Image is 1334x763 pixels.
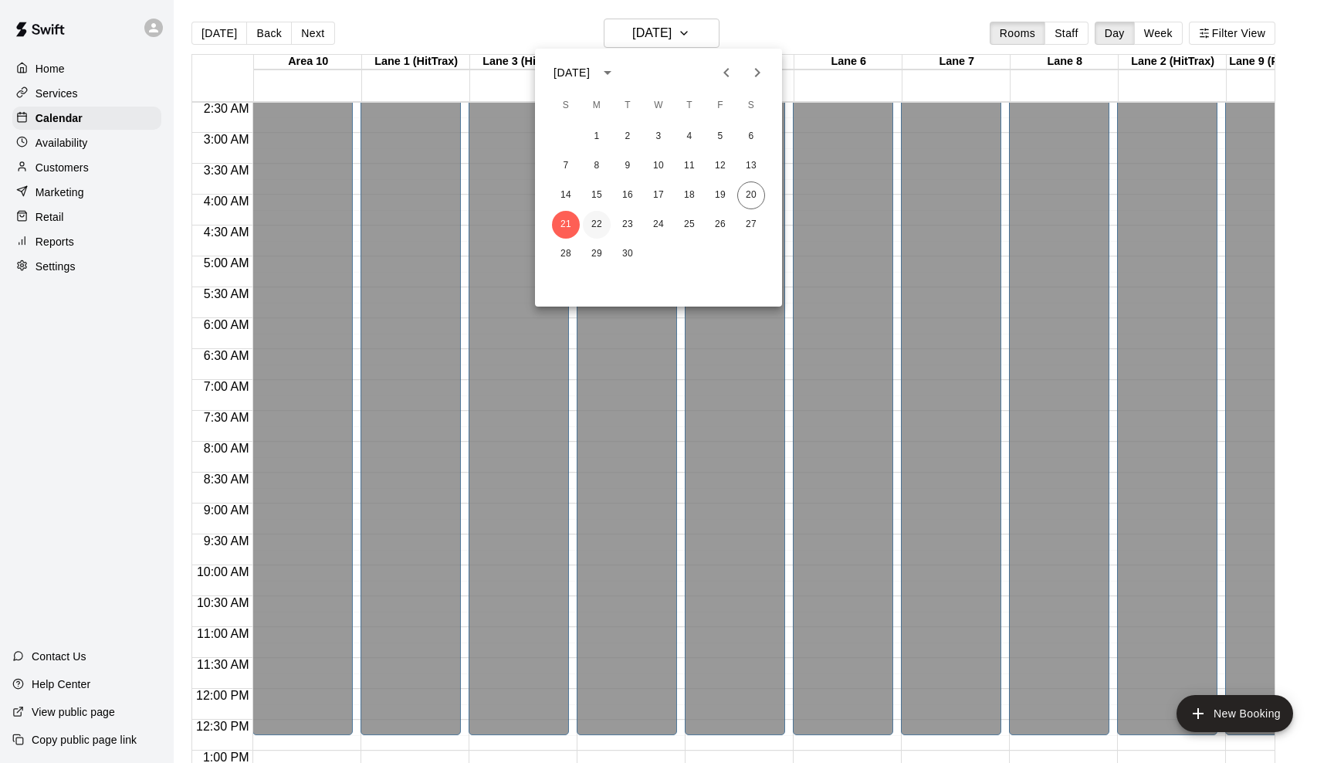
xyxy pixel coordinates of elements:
[706,90,734,121] span: Friday
[645,211,672,239] button: 24
[645,181,672,209] button: 17
[706,181,734,209] button: 19
[645,90,672,121] span: Wednesday
[675,90,703,121] span: Thursday
[552,240,580,268] button: 28
[614,123,642,151] button: 2
[737,152,765,180] button: 13
[552,181,580,209] button: 14
[614,240,642,268] button: 30
[706,211,734,239] button: 26
[614,90,642,121] span: Tuesday
[742,57,773,88] button: Next month
[675,181,703,209] button: 18
[737,181,765,209] button: 20
[675,211,703,239] button: 25
[737,211,765,239] button: 27
[737,123,765,151] button: 6
[594,59,621,86] button: calendar view is open, switch to year view
[583,123,611,151] button: 1
[554,65,590,81] div: [DATE]
[552,152,580,180] button: 7
[583,211,611,239] button: 22
[706,123,734,151] button: 5
[583,240,611,268] button: 29
[706,152,734,180] button: 12
[583,181,611,209] button: 15
[614,152,642,180] button: 9
[675,123,703,151] button: 4
[583,90,611,121] span: Monday
[552,90,580,121] span: Sunday
[614,211,642,239] button: 23
[614,181,642,209] button: 16
[645,123,672,151] button: 3
[711,57,742,88] button: Previous month
[645,152,672,180] button: 10
[737,90,765,121] span: Saturday
[675,152,703,180] button: 11
[552,211,580,239] button: 21
[583,152,611,180] button: 8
